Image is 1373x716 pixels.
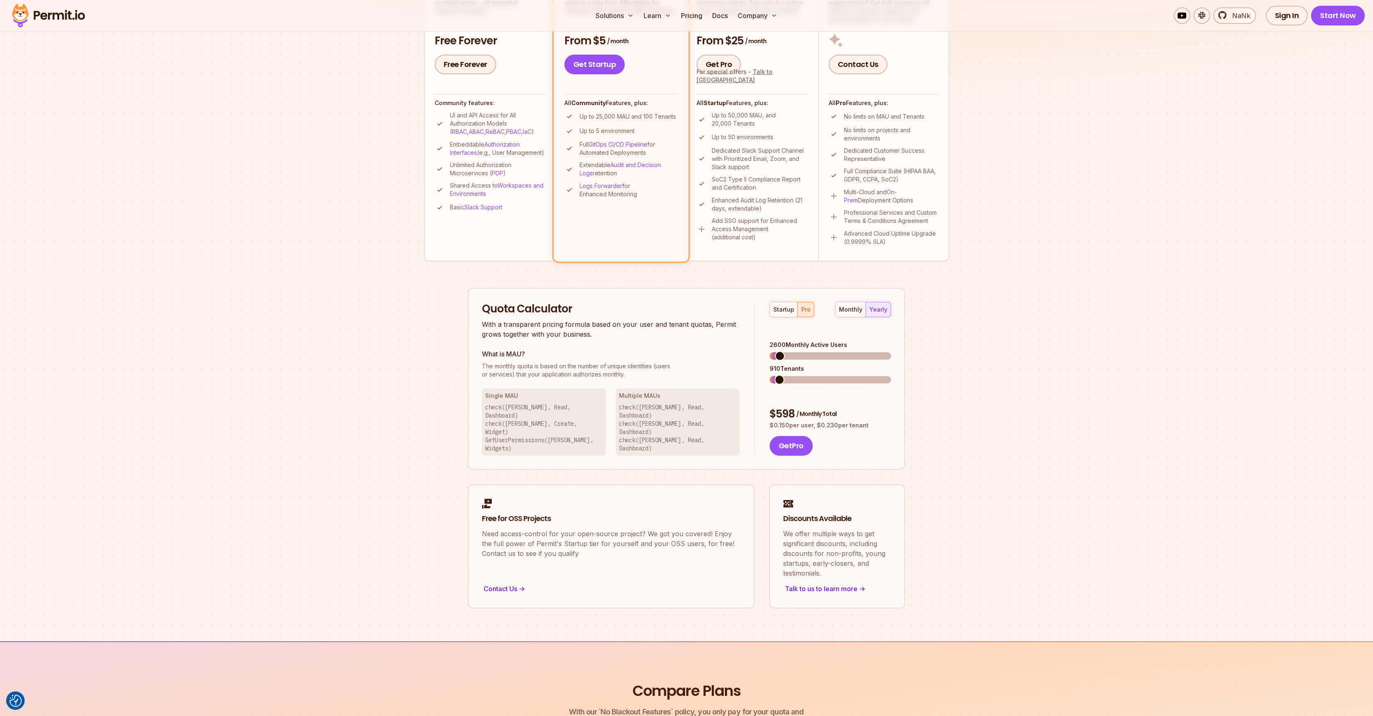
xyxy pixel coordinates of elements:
[450,181,546,198] p: Shared Access to
[468,484,754,608] a: Free for OSS ProjectsNeed access-control for your open-source project? We got you covered! Enjoy ...
[770,421,891,429] p: $ 0.150 per user, $ 0.230 per tenant
[564,99,678,107] h4: All Features, plus:
[580,161,678,177] p: Extendable retention
[633,681,741,701] h2: Compare Plans
[9,695,22,707] button: Consent Preferences
[580,182,622,189] a: Logs Forwarder
[450,203,502,211] p: Basic
[734,7,781,24] button: Company
[580,112,676,121] p: Up to 25,000 MAU and 100 Tenants
[712,111,808,128] p: Up to 50,000 MAU, and 20,000 Tenants
[844,188,939,204] p: Multi-Cloud and Deployment Options
[450,161,546,177] p: Unlimited Authorization Microservices ( )
[580,127,635,135] p: Up to 5 environment
[709,7,731,24] a: Docs
[492,170,503,177] a: PDP
[783,529,891,578] p: We offer multiple ways to get significant discounts, including discounts for non-profits, young s...
[435,99,546,107] h4: Community features:
[844,112,924,121] p: No limits on MAU and Tenants
[796,410,837,418] span: / Monthly Total
[482,362,740,370] span: The monthly quota is based on the number of unique identities (users
[482,529,740,558] p: Need access-control for your open-source project? We got you covered! Enjoy the full power of Per...
[1227,11,1250,21] span: NaNk
[571,99,606,106] strong: Community
[450,141,520,156] a: Authorization Interfaces
[564,34,678,48] h3: From $5
[839,305,862,314] div: monthly
[8,2,89,30] img: Permit logo
[1213,7,1256,24] a: NaNk
[580,182,678,198] p: for Enhanced Monitoring
[844,126,939,142] p: No limits on projects and environments
[607,37,628,45] span: / month
[783,583,891,594] div: Talk to us to learn more
[844,147,939,163] p: Dedicated Customer Success Representative
[482,302,740,317] h2: Quota Calculator
[844,188,897,204] a: On-Prem
[859,584,865,594] span: ->
[450,111,546,136] p: UI and API Access for All Authorization Models ( , , , , )
[485,403,603,452] p: check([PERSON_NAME], Read, Dashboard) check([PERSON_NAME], Create, Widget) GetUserPermissions([PE...
[712,196,808,213] p: Enhanced Audit Log Retention (21 days, extendable)
[678,7,706,24] a: Pricing
[697,99,808,107] h4: All Features, plus:
[745,37,766,45] span: / month
[844,229,939,246] p: Advanced Cloud Uptime Upgrade (0.9999% SLA)
[485,392,603,400] h3: Single MAU
[482,349,740,359] h3: What is MAU?
[829,99,939,107] h4: All Features, plus:
[469,128,484,135] a: ABAC
[829,55,887,74] a: Contact Us
[844,209,939,225] p: Professional Services and Custom Terms & Conditions Agreement
[836,99,846,106] strong: Pro
[712,147,808,171] p: Dedicated Slack Support Channel with Prioritized Email, Zoom, and Slack support
[519,584,525,594] span: ->
[452,128,467,135] a: RBAC
[712,133,773,141] p: Up to 50 environments
[435,34,546,48] h3: Free Forever
[482,319,740,339] p: With a transparent pricing formula based on your user and tenant quotas, Permit grows together wi...
[770,365,891,373] div: 910 Tenants
[697,55,741,74] a: Get Pro
[770,436,813,456] button: GetPro
[592,7,637,24] button: Solutions
[464,204,502,211] a: Slack Support
[619,392,736,400] h3: Multiple MAUs
[697,68,808,84] div: For special offers -
[640,7,674,24] button: Learn
[486,128,504,135] a: ReBAC
[450,140,546,157] p: Embeddable (e.g., User Management)
[712,217,808,241] p: Add SSO support for Enhanced Access Management (additional cost)
[619,403,736,452] p: check([PERSON_NAME], Read, Dashboard) check([PERSON_NAME], Read, Dashboard) check([PERSON_NAME], ...
[506,128,521,135] a: PBAC
[482,362,740,379] p: or services) that your application authorizes monthly.
[1266,6,1308,25] a: Sign In
[712,175,808,192] p: SoC2 Type II Compliance Report and Certification
[704,99,726,106] strong: Startup
[564,55,625,74] a: Get Startup
[769,484,905,608] a: Discounts AvailableWe offer multiple ways to get significant discounts, including discounts for n...
[580,161,661,177] a: Audit and Decision Logs
[482,514,740,524] h2: Free for OSS Projects
[580,140,678,157] p: Full for Automated Deployments
[523,128,532,135] a: IaC
[589,141,647,148] a: GitOps CI/CD Pipeline
[783,514,891,524] h2: Discounts Available
[435,55,496,74] a: Free Forever
[770,341,891,349] div: 2600 Monthly Active Users
[844,167,939,184] p: Full Compliance Suite (HIPAA BAA, GDPR, CCPA, SoC2)
[9,695,22,707] img: Revisit consent button
[1311,6,1365,25] a: Start Now
[773,305,794,314] div: startup
[482,583,740,594] div: Contact Us
[770,407,891,422] div: $ 598
[697,34,808,48] h3: From $25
